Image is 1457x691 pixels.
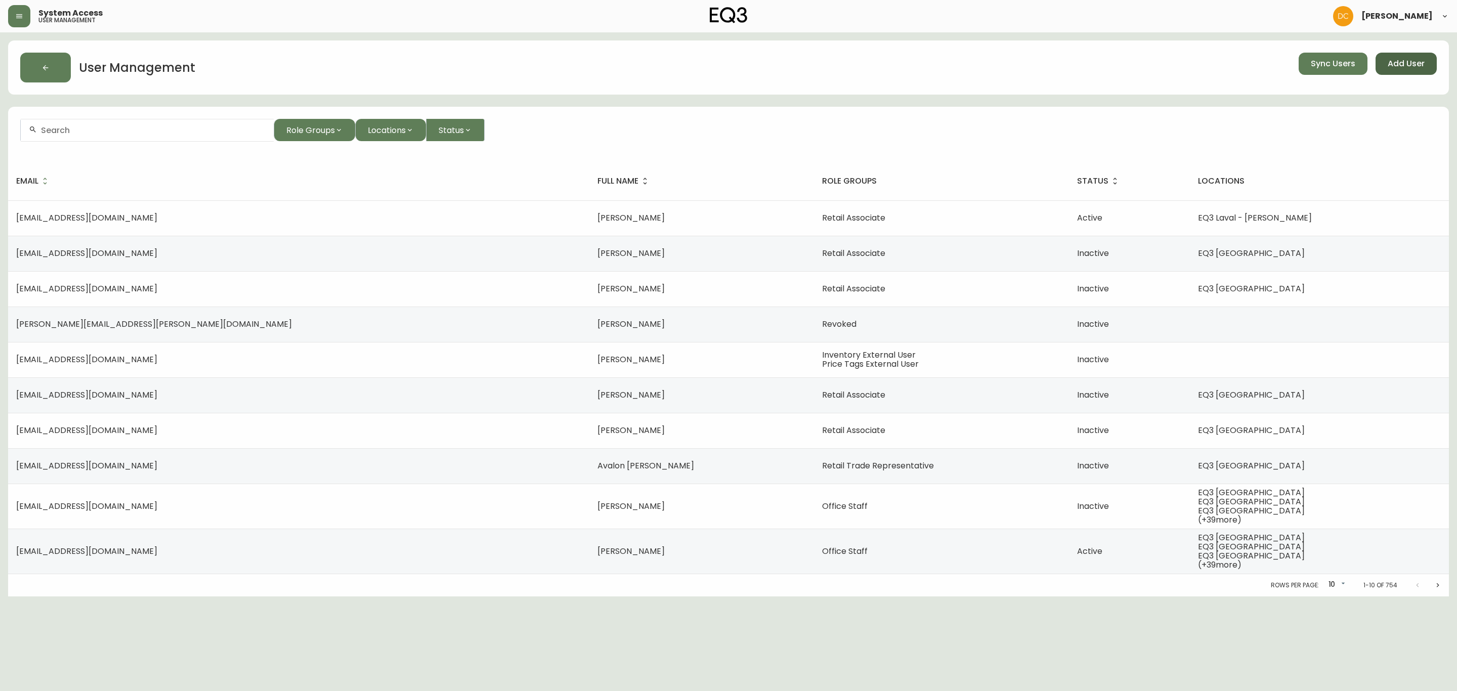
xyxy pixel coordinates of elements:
span: EQ3 [GEOGRAPHIC_DATA] [1198,283,1305,294]
span: Inactive [1077,460,1109,471]
span: Inactive [1077,500,1109,512]
span: [EMAIL_ADDRESS][DOMAIN_NAME] [16,460,157,471]
button: Role Groups [274,119,355,141]
span: Retail Associate [822,424,885,436]
span: Retail Associate [822,389,885,401]
span: [PERSON_NAME][EMAIL_ADDRESS][PERSON_NAME][DOMAIN_NAME] [16,318,292,330]
h4: full name [597,176,638,187]
span: [PERSON_NAME] [597,318,665,330]
span: [PERSON_NAME] [597,500,665,512]
span: Sync Users [1311,58,1355,69]
span: EQ3 [GEOGRAPHIC_DATA] [1198,541,1305,552]
img: logo [710,7,747,23]
img: 7eb451d6983258353faa3212700b340b [1333,6,1353,26]
input: Search [41,125,266,135]
span: [PERSON_NAME] [597,283,665,294]
span: Retail Trade Representative [822,460,934,471]
button: Status [426,119,485,141]
span: [PERSON_NAME] [597,545,665,557]
button: Add User [1376,53,1437,75]
span: [PERSON_NAME] [597,354,665,365]
h2: User Management [79,59,195,76]
span: (+ 39 more) [1198,514,1241,526]
h4: role groups [822,176,1061,187]
span: EQ3 [GEOGRAPHIC_DATA] [1198,487,1305,498]
button: Locations [355,119,426,141]
span: Inactive [1077,247,1109,259]
span: (+ 39 more) [1198,559,1241,571]
span: EQ3 [GEOGRAPHIC_DATA] [1198,460,1305,471]
div: 10 [1323,577,1347,593]
h4: locations [1198,176,1441,187]
span: EQ3 [GEOGRAPHIC_DATA] [1198,505,1305,516]
span: Active [1077,212,1102,224]
p: Rows per page: [1271,581,1319,590]
h4: email [16,176,38,187]
span: System Access [38,9,103,17]
span: [EMAIL_ADDRESS][DOMAIN_NAME] [16,354,157,365]
span: Retail Associate [822,247,885,259]
span: EQ3 [GEOGRAPHIC_DATA] [1198,496,1305,507]
span: [EMAIL_ADDRESS][DOMAIN_NAME] [16,283,157,294]
span: Locations [368,124,406,137]
span: EQ3 [GEOGRAPHIC_DATA] [1198,532,1305,543]
span: Avalon [PERSON_NAME] [597,460,694,471]
span: EQ3 [GEOGRAPHIC_DATA] [1198,389,1305,401]
span: Status [439,124,464,137]
span: EQ3 [GEOGRAPHIC_DATA] [1198,550,1305,562]
span: Role Groups [286,124,335,137]
span: [EMAIL_ADDRESS][DOMAIN_NAME] [16,424,157,436]
span: Inactive [1077,424,1109,436]
span: Office Staff [822,500,868,512]
span: Revoked [822,318,856,330]
span: Inactive [1077,318,1109,330]
span: full name [597,176,652,187]
span: Inactive [1077,354,1109,365]
span: [EMAIL_ADDRESS][DOMAIN_NAME] [16,389,157,401]
span: [PERSON_NAME] [1361,12,1433,20]
button: Sync Users [1299,53,1367,75]
span: EQ3 [GEOGRAPHIC_DATA] [1198,424,1305,436]
span: email [16,176,52,187]
span: Active [1077,545,1102,557]
span: [EMAIL_ADDRESS][DOMAIN_NAME] [16,500,157,512]
button: Next page [1428,575,1448,595]
span: Office Staff [822,545,868,557]
h5: user management [38,17,96,23]
span: [PERSON_NAME] [597,424,665,436]
span: [EMAIL_ADDRESS][DOMAIN_NAME] [16,212,157,224]
span: Price Tags External User [822,358,919,370]
span: Inventory External User [822,349,916,361]
span: [PERSON_NAME] [597,212,665,224]
span: Retail Associate [822,212,885,224]
span: EQ3 [GEOGRAPHIC_DATA] [1198,247,1305,259]
span: EQ3 Laval - [PERSON_NAME] [1198,212,1312,224]
span: Inactive [1077,389,1109,401]
span: [EMAIL_ADDRESS][DOMAIN_NAME] [16,247,157,259]
span: status [1077,176,1122,187]
span: Retail Associate [822,283,885,294]
span: [PERSON_NAME] [597,389,665,401]
span: [EMAIL_ADDRESS][DOMAIN_NAME] [16,545,157,557]
h4: status [1077,176,1108,187]
span: Add User [1388,58,1425,69]
span: Inactive [1077,283,1109,294]
span: [PERSON_NAME] [597,247,665,259]
p: 1-10 of 754 [1363,581,1397,590]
